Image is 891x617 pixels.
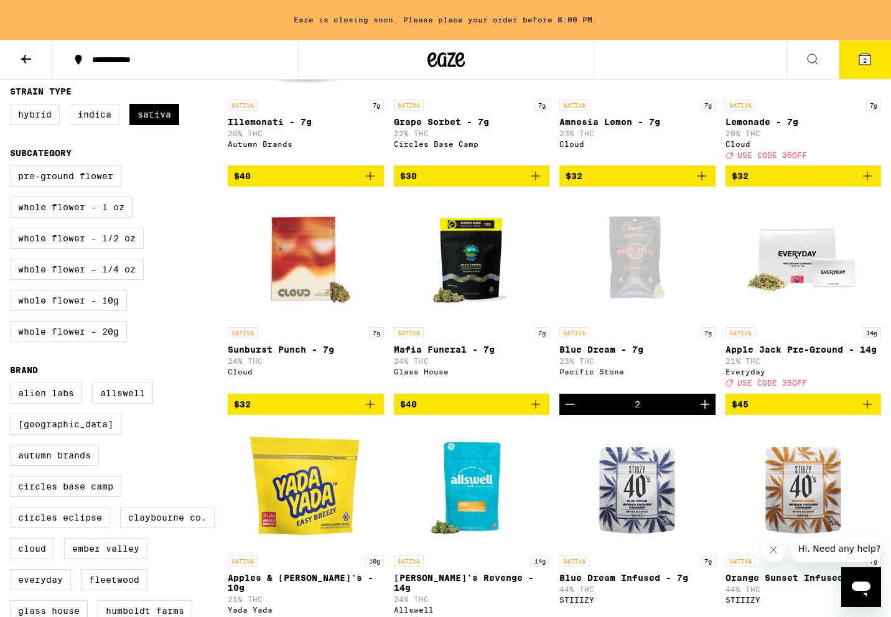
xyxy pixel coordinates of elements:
p: 23% THC [559,129,716,137]
span: $32 [566,171,582,181]
span: $32 [732,171,749,181]
button: Add to bag [394,165,550,187]
p: 24% THC [394,357,550,365]
label: Pre-ground Flower [10,165,121,187]
p: SATIVA [394,327,424,338]
label: Circles Base Camp [10,476,121,497]
img: Everyday - Apple Jack Pre-Ground - 14g [741,197,865,321]
p: SATIVA [725,327,755,338]
p: Illemonati - 7g [228,117,384,127]
button: Increment [694,394,716,415]
button: Decrement [559,394,581,415]
p: Amnesia Lemon - 7g [559,117,716,127]
iframe: Close message [761,537,786,562]
legend: Brand [10,365,38,375]
iframe: Message from company [791,535,881,562]
p: Apples & [PERSON_NAME]'s - 10g [228,573,384,593]
img: STIIIZY - Orange Sunset Infused - 7g [741,425,865,549]
label: Circles Eclipse [10,507,110,528]
label: Ember Valley [64,538,147,559]
button: Add to bag [394,394,550,415]
p: 7g [534,327,549,338]
div: Everyday [725,368,882,376]
p: Apple Jack Pre-Ground - 14g [725,345,882,355]
p: SATIVA [559,327,589,338]
p: Sunburst Punch - 7g [228,345,384,355]
label: Indica [70,104,119,125]
p: Orange Sunset Infused - 7g [725,573,882,583]
label: Whole Flower - 1/2 oz [10,228,144,249]
div: Circles Base Camp [394,140,550,148]
button: Add to bag [559,165,716,187]
p: Blue Dream - 7g [559,345,716,355]
label: Whole Flower - 1/4 oz [10,259,144,280]
legend: Subcategory [10,148,72,158]
p: 20% THC [725,129,882,137]
label: Autumn Brands [10,445,99,466]
p: 7g [701,100,716,111]
span: $45 [732,399,749,409]
button: Add to bag [228,165,384,187]
button: Add to bag [228,394,384,415]
p: 7g [369,100,384,111]
span: $40 [400,399,417,409]
span: USE CODE 35OFF [737,151,807,159]
p: 7g [866,100,881,111]
p: 44% THC [725,585,882,593]
p: SATIVA [228,100,258,111]
p: [PERSON_NAME]'s Revenge - 14g [394,573,550,593]
label: Whole Flower - 10g [10,290,127,311]
label: Alien Labs [10,383,82,404]
p: SATIVA [394,100,424,111]
div: STIIIZY [725,596,882,604]
label: Everyday [10,569,71,590]
div: 2 [635,399,640,409]
p: Grape Sorbet - 7g [394,117,550,127]
label: Fleetwood [81,569,147,590]
p: SATIVA [228,555,258,567]
p: 14g [531,555,549,567]
p: 7g [369,327,384,338]
p: SATIVA [725,555,755,567]
p: SATIVA [559,555,589,567]
img: STIIIZY - Blue Dream Infused - 7g [575,425,699,549]
a: Open page for Blue Dream - 7g from Pacific Stone [559,197,716,393]
a: Open page for Sunburst Punch - 7g from Cloud [228,197,384,393]
img: Cloud - Sunburst Punch - 7g [243,197,368,321]
span: $40 [234,171,251,181]
p: SATIVA [228,327,258,338]
label: Whole Flower - 20g [10,321,127,342]
p: Lemonade - 7g [725,117,882,127]
iframe: Button to launch messaging window [841,567,881,607]
p: SATIVA [559,100,589,111]
img: Glass House - Mafia Funeral - 7g [409,197,534,321]
span: 2 [863,57,867,64]
p: 26% THC [228,129,384,137]
button: 2 [839,40,891,79]
p: 10g [365,555,384,567]
button: Add to bag [725,165,882,187]
label: Whole Flower - 1 oz [10,197,133,218]
img: Yada Yada - Apples & Banana's - 10g [243,425,368,549]
div: Cloud [559,140,716,148]
p: Mafia Funeral - 7g [394,345,550,355]
label: [GEOGRAPHIC_DATA] [10,414,121,435]
img: Allswell - Jack's Revenge - 14g [409,425,534,549]
div: Allswell [394,606,550,614]
label: Cloud [10,538,54,559]
label: Hybrid [10,104,60,125]
p: 24% THC [228,357,384,365]
p: 23% THC [559,357,716,365]
p: 7g [701,555,716,567]
button: Add to bag [725,394,882,415]
label: Allswell [92,383,153,404]
p: 7g [701,327,716,338]
p: Blue Dream Infused - 7g [559,573,716,583]
label: Sativa [129,104,179,125]
div: Pacific Stone [559,368,716,376]
legend: Strain Type [10,86,72,96]
p: 44% THC [559,585,716,593]
span: USE CODE 35OFF [737,379,807,387]
div: Cloud [725,140,882,148]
